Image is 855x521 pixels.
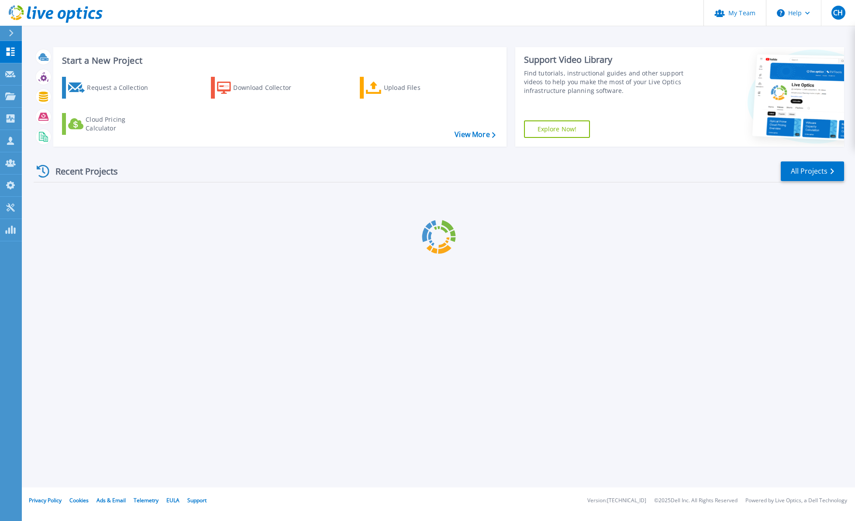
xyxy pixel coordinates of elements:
[745,498,847,504] li: Powered by Live Optics, a Dell Technology
[524,54,692,65] div: Support Video Library
[97,497,126,504] a: Ads & Email
[187,497,207,504] a: Support
[62,113,159,135] a: Cloud Pricing Calculator
[29,497,62,504] a: Privacy Policy
[781,161,844,181] a: All Projects
[62,77,159,99] a: Request a Collection
[62,56,495,65] h3: Start a New Project
[524,120,590,138] a: Explore Now!
[69,497,89,504] a: Cookies
[587,498,646,504] li: Version: [TECHNICAL_ID]
[654,498,738,504] li: © 2025 Dell Inc. All Rights Reserved
[360,77,457,99] a: Upload Files
[134,497,159,504] a: Telemetry
[384,79,454,96] div: Upload Files
[833,9,843,16] span: CH
[455,130,495,139] a: View More
[233,79,303,96] div: Download Collector
[34,161,130,182] div: Recent Projects
[87,79,157,96] div: Request a Collection
[524,69,692,95] div: Find tutorials, instructional guides and other support videos to help you make the most of your L...
[166,497,179,504] a: EULA
[211,77,308,99] a: Download Collector
[86,115,155,133] div: Cloud Pricing Calculator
